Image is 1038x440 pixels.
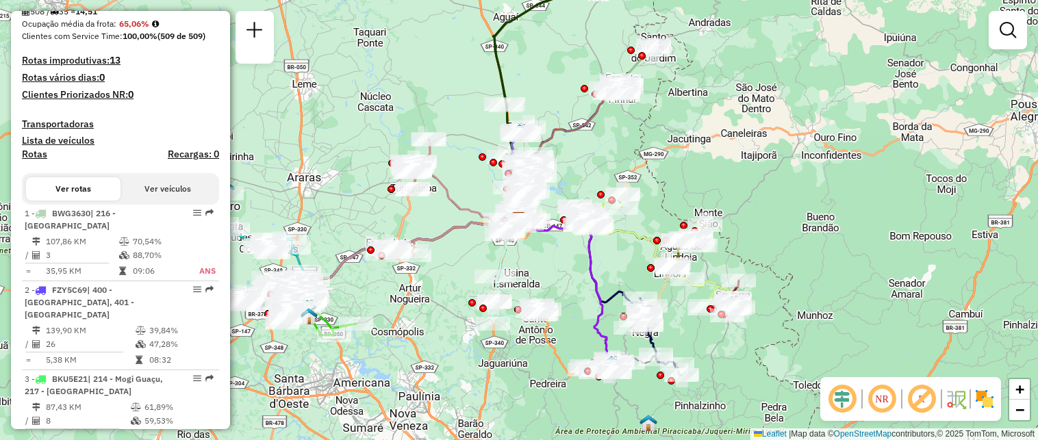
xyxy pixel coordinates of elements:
[750,428,1038,440] div: Map data © contributors,© 2025 TomTom, Microsoft
[52,374,88,384] span: BKU5E21
[25,248,31,262] td: /
[50,8,59,16] i: Total de rotas
[149,353,214,367] td: 08:32
[136,326,146,335] i: % de utilização do peso
[511,123,529,141] img: Estiva Gerbi
[1009,379,1030,400] a: Zoom in
[121,177,215,200] button: Ver veículos
[132,235,185,248] td: 70,54%
[25,285,134,320] span: 2 -
[123,31,157,41] strong: 100,00%
[45,337,135,351] td: 26
[119,18,149,29] strong: 65,06%
[45,264,118,278] td: 35,95 KM
[1015,380,1024,398] span: +
[119,251,129,259] i: % de utilização da cubagem
[205,374,214,383] em: Rota exportada
[834,429,892,439] a: OpenStreetMap
[22,118,219,130] h4: Transportadoras
[32,251,40,259] i: Total de Atividades
[22,55,219,66] h4: Rotas improdutivas:
[241,16,268,47] a: Nova sessão e pesquisa
[754,429,787,439] a: Leaflet
[22,148,47,160] a: Rotas
[22,89,219,101] h4: Clientes Priorizados NR:
[193,285,201,294] em: Opções
[32,340,40,348] i: Total de Atividades
[131,403,141,411] i: % de utilização do peso
[723,295,741,313] img: Socoro
[26,177,121,200] button: Ver rotas
[22,135,219,146] h4: Lista de veículos
[157,31,205,41] strong: (509 de 509)
[119,267,126,275] i: Tempo total em rota
[22,5,219,18] div: 508 / 35 =
[945,388,967,410] img: Fluxo de ruas
[45,400,130,414] td: 87,43 KM
[22,18,116,29] span: Ocupação média da frota:
[25,208,116,231] span: | 216 - [GEOGRAPHIC_DATA]
[193,209,201,217] em: Opções
[132,248,185,262] td: 88,70%
[205,285,214,294] em: Rota exportada
[25,285,134,320] span: | 400 - [GEOGRAPHIC_DATA], 401 - [GEOGRAPHIC_DATA]
[45,235,118,248] td: 107,86 KM
[299,299,316,317] img: 618 UDC Light Limeira
[119,237,129,246] i: % de utilização do peso
[25,208,116,231] span: 1 -
[974,388,996,410] img: Exibir/Ocultar setores
[25,374,163,396] span: 3 -
[110,54,121,66] strong: 13
[136,340,146,348] i: % de utilização da cubagem
[168,148,219,160] h4: Recargas: 0
[32,417,40,425] i: Total de Atividades
[22,72,219,83] h4: Rotas vários dias:
[45,353,135,367] td: 5,38 KM
[32,326,40,335] i: Distância Total
[510,211,528,229] img: CDD Mogi Mirim
[205,209,214,217] em: Rota exportada
[25,353,31,367] td: =
[25,374,163,396] span: | 214 - Mogi Guaçu, 217 - [GEOGRAPHIC_DATA]
[45,414,130,428] td: 8
[144,400,213,414] td: 61,89%
[1009,400,1030,420] a: Zoom out
[1015,401,1024,418] span: −
[826,383,859,415] span: Ocultar deslocamento
[136,356,142,364] i: Tempo total em rota
[144,414,213,428] td: 59,53%
[193,374,201,383] em: Opções
[32,237,40,246] i: Distância Total
[994,16,1022,44] a: Exibir filtros
[128,88,134,101] strong: 0
[185,264,216,278] td: ANS
[603,355,620,373] img: Amparo
[25,264,31,278] td: =
[25,337,31,351] td: /
[25,414,31,428] td: /
[99,71,105,83] strong: 0
[75,6,97,16] strong: 14,51
[865,383,898,415] span: Ocultar NR
[22,8,30,16] i: Total de Atividades
[149,324,214,337] td: 39,84%
[45,324,135,337] td: 139,90 KM
[22,31,123,41] span: Clientes com Service Time:
[640,414,657,432] img: Tuiuti
[131,417,141,425] i: % de utilização da cubagem
[132,264,185,278] td: 09:06
[32,403,40,411] i: Distância Total
[789,429,791,439] span: |
[300,307,318,325] img: PA - Limeira
[152,20,159,28] em: Média calculada utilizando a maior ocupação (%Peso ou %Cubagem) de cada rota da sessão. Rotas cro...
[149,337,214,351] td: 47,28%
[52,285,87,295] span: FZY5C69
[52,208,90,218] span: BWG3630
[905,383,938,415] span: Exibir rótulo
[45,248,118,262] td: 3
